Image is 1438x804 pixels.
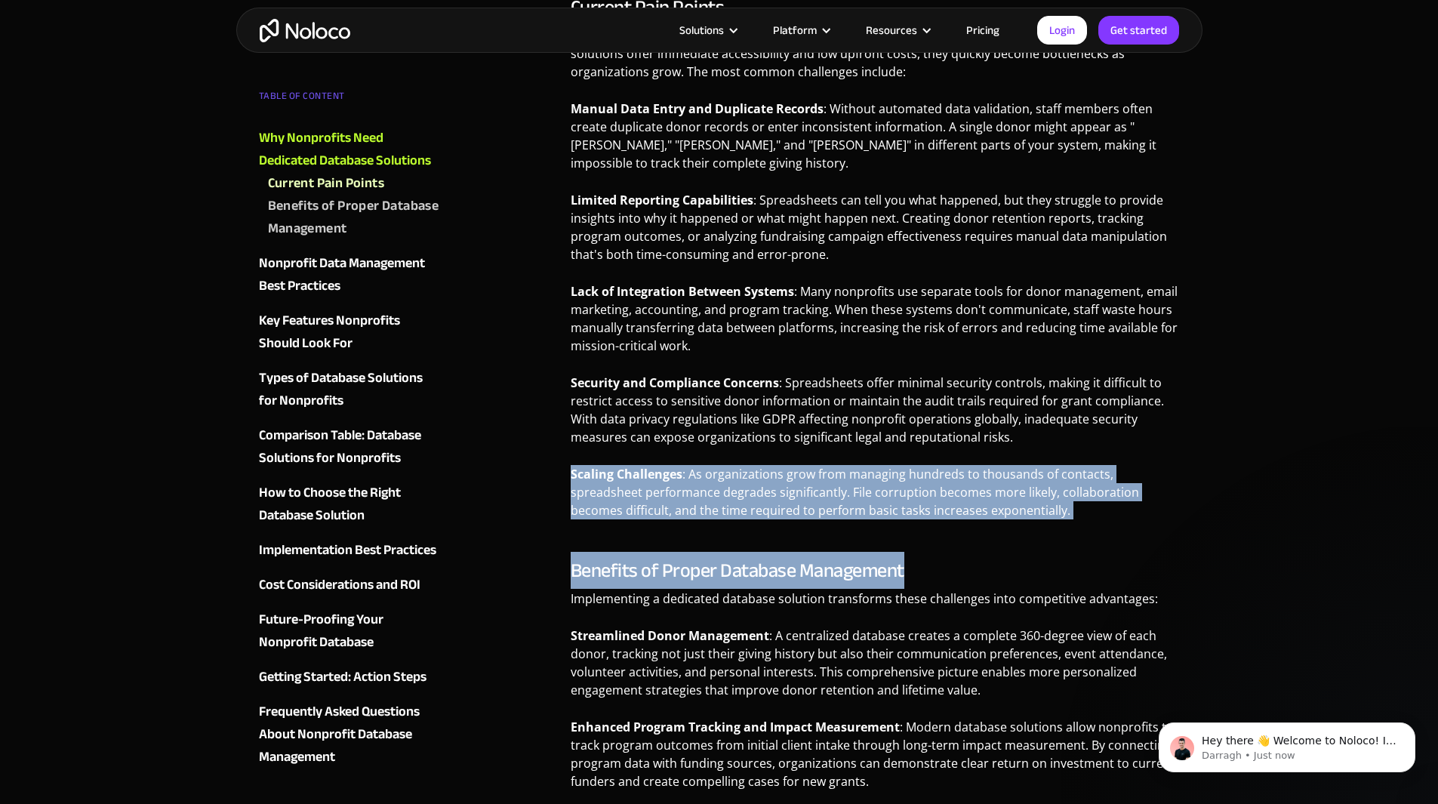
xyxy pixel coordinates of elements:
div: TABLE OF CONTENT [259,85,442,115]
div: Solutions [679,20,724,40]
div: Getting Started: Action Steps [259,666,426,688]
a: Comparison Table: Database Solutions for Nonprofits [259,424,442,470]
a: Login [1037,16,1087,45]
strong: Lack of Integration Between Systems [571,283,794,300]
a: Why Nonprofits Need Dedicated Database Solutions [259,127,442,172]
p: : Spreadsheets offer minimal security controls, making it difficult to restrict access to sensiti... [571,374,1180,457]
h3: Benefits of Proper Database Management [571,559,1180,582]
div: Cost Considerations and ROI [259,574,420,596]
p: : Many nonprofits use separate tools for donor management, email marketing, accounting, and progr... [571,282,1180,366]
p: : Without automated data validation, staff members often create duplicate donor records or enter ... [571,100,1180,183]
a: Get started [1098,16,1179,45]
strong: Manual Data Entry and Duplicate Records [571,100,824,117]
p: Implementing a dedicated database solution transforms these challenges into competitive advantages: [571,590,1180,619]
a: Current Pain Points [268,172,442,195]
a: Benefits of Proper Database Management [268,195,442,240]
a: Types of Database Solutions for Nonprofits [259,367,442,412]
iframe: Intercom notifications message [1136,691,1438,796]
a: Key Features Nonprofits Should Look For [259,310,442,355]
p: : Modern database solutions allow nonprofits to track program outcomes from initial client intake... [571,718,1180,802]
strong: Scaling Challenges [571,466,682,482]
a: Nonprofit Data Management Best Practices [259,252,442,297]
p: : A centralized database creates a complete 360-degree view of each donor, tracking not just thei... [571,627,1180,710]
div: Platform [773,20,817,40]
strong: Streamlined Donor Management [571,627,769,644]
a: Getting Started: Action Steps [259,666,442,688]
a: home [260,19,350,42]
a: Frequently Asked Questions About Nonprofit Database Management [259,701,442,769]
a: How to Choose the Right Database Solution [259,482,442,527]
a: Implementation Best Practices [259,539,442,562]
a: Cost Considerations and ROI [259,574,442,596]
div: Solutions [660,20,754,40]
div: Platform [754,20,847,40]
a: Pricing [947,20,1018,40]
strong: Limited Reporting Capabilities [571,192,753,208]
div: Resources [866,20,917,40]
div: Resources [847,20,947,40]
strong: Enhanced Program Tracking and Impact Measurement [571,719,900,735]
strong: Security and Compliance Concerns [571,374,779,391]
a: Future-Proofing Your Nonprofit Database [259,608,442,654]
p: : As organizations grow from managing hundreds to thousands of contacts, spreadsheet performance ... [571,465,1180,531]
div: Current Pain Points [268,172,385,195]
div: Implementation Best Practices [259,539,436,562]
p: : Spreadsheets can tell you what happened, but they struggle to provide insights into why it happ... [571,191,1180,275]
